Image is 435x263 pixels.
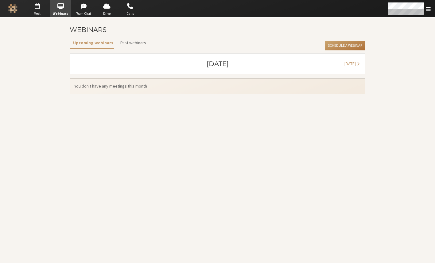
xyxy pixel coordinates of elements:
[73,11,95,16] span: Team Chat
[96,11,118,16] span: Drive
[70,26,107,33] h3: Webinars
[50,11,71,16] span: Webinars
[8,4,17,13] img: Iotum
[341,58,363,69] button: [DATE]
[117,37,149,48] button: Past webinars
[70,37,117,48] button: Upcoming webinars
[119,11,141,16] span: Calls
[74,83,361,89] span: You don't have any meetings this month
[207,60,229,67] h3: [DATE]
[325,41,365,51] button: Schedule a Webinar
[344,61,356,66] span: [DATE]
[26,11,48,16] span: Meet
